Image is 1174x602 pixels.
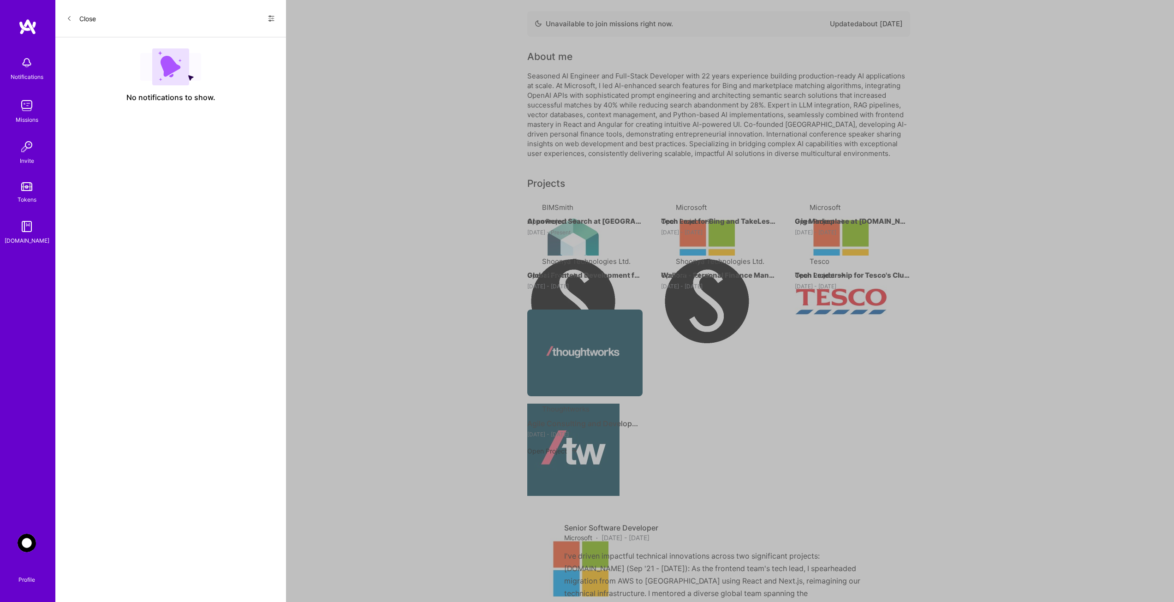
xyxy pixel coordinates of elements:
[11,72,43,82] div: Notifications
[126,93,215,102] span: No notifications to show.
[18,96,36,115] img: teamwork
[140,48,201,85] img: empty
[18,534,36,552] img: AnyTeam: Team for AI-Powered Sales Platform
[18,217,36,236] img: guide book
[18,54,36,72] img: bell
[5,236,49,245] div: [DOMAIN_NAME]
[15,534,38,552] a: AnyTeam: Team for AI-Powered Sales Platform
[18,137,36,156] img: Invite
[20,156,34,166] div: Invite
[21,182,32,191] img: tokens
[16,115,38,125] div: Missions
[66,11,96,26] button: Close
[18,575,35,584] div: Profile
[15,565,38,584] a: Profile
[18,18,37,35] img: logo
[18,195,36,204] div: Tokens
